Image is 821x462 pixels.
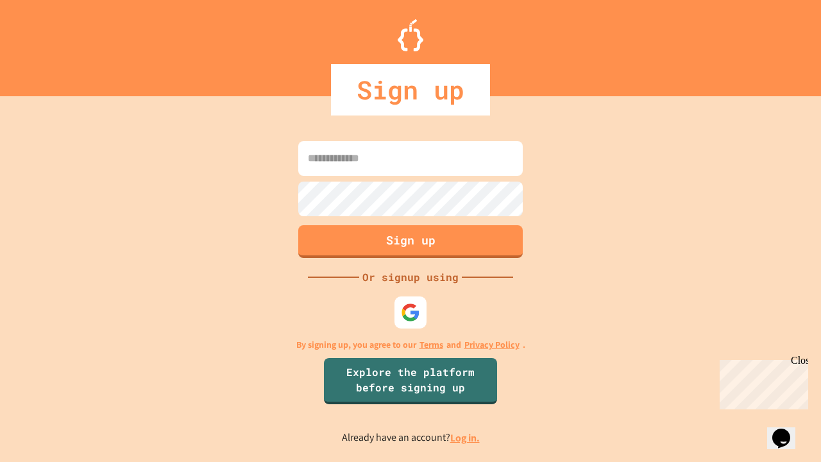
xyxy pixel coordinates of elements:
[464,338,520,352] a: Privacy Policy
[298,225,523,258] button: Sign up
[767,411,808,449] iframe: chat widget
[342,430,480,446] p: Already have an account?
[450,431,480,445] a: Log in.
[5,5,89,81] div: Chat with us now!Close
[419,338,443,352] a: Terms
[398,19,423,51] img: Logo.svg
[324,358,497,404] a: Explore the platform before signing up
[715,355,808,409] iframe: chat widget
[331,64,490,116] div: Sign up
[401,303,420,322] img: google-icon.svg
[359,269,462,285] div: Or signup using
[296,338,525,352] p: By signing up, you agree to our and .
